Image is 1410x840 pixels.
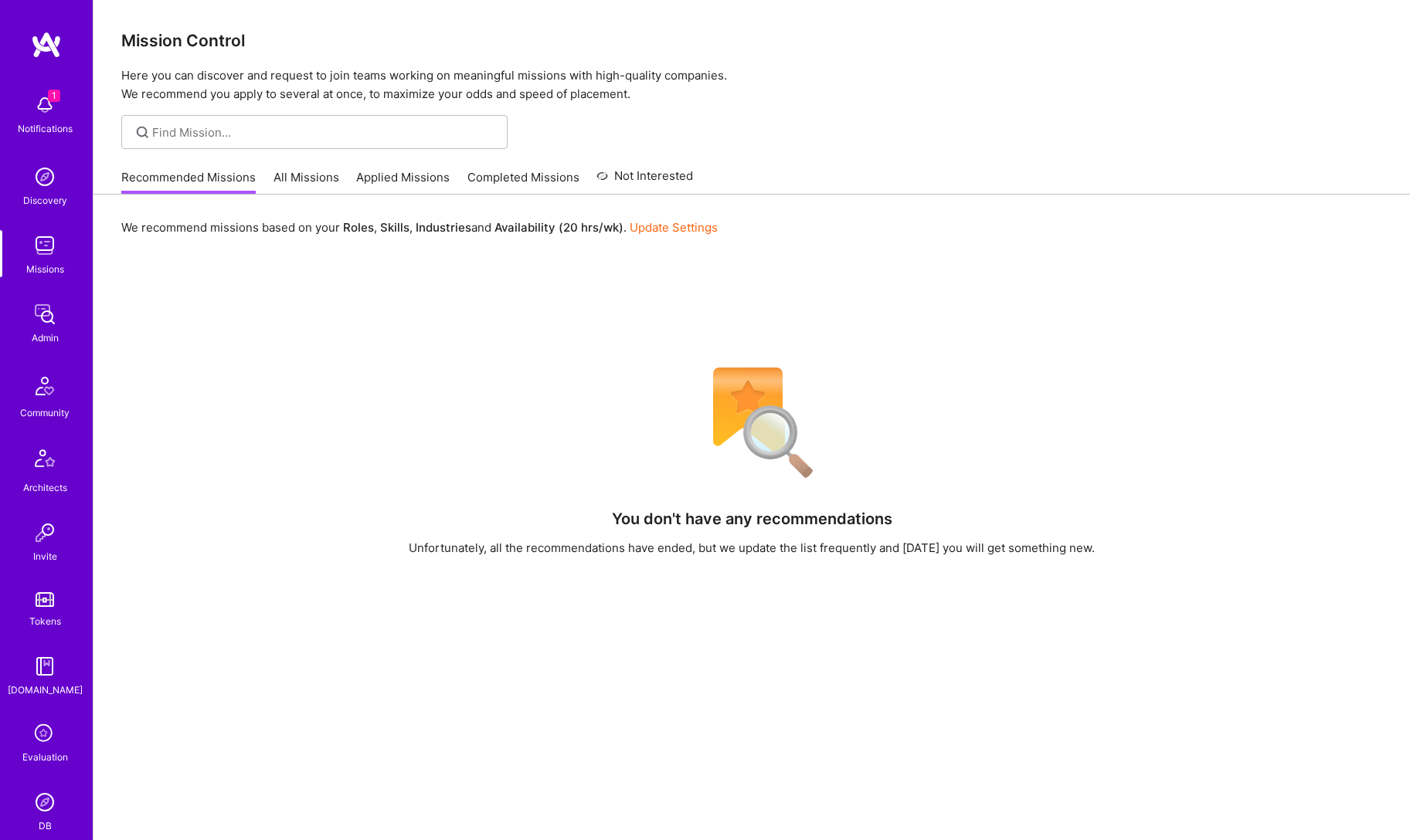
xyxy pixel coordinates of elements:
b: Industries [416,220,471,235]
a: Completed Missions [467,169,579,195]
div: Admin [32,330,59,346]
a: Update Settings [630,220,718,235]
img: logo [31,31,62,59]
b: Availability (20 hrs/wk) [494,220,623,235]
img: bell [29,90,60,120]
img: discovery [29,161,60,192]
div: Community [20,405,70,421]
b: Roles [343,220,374,235]
img: teamwork [29,230,60,261]
div: Missions [26,261,64,277]
h4: You don't have any recommendations [612,510,892,528]
a: Not Interested [596,167,693,195]
div: Discovery [23,192,67,208]
div: Tokens [29,613,61,629]
div: Evaluation [22,749,68,765]
p: Here you can discover and request to join teams working on meaningful missions with high-quality ... [121,66,1382,103]
p: We recommend missions based on your , , and . [121,219,718,235]
img: No Results [686,357,817,489]
a: Applied Missions [356,169,450,195]
a: All Missions [274,169,339,195]
i: icon SearchGrey [134,124,151,141]
h3: Mission Control [121,31,1382,50]
div: Invite [33,548,57,564]
div: Architects [23,479,67,496]
b: Skills [380,220,409,235]
img: guide book [29,651,60,682]
img: tokens [36,592,54,607]
img: Architects [26,442,63,479]
img: admin teamwork [29,299,60,330]
span: 1 [48,90,60,102]
img: Invite [29,517,60,548]
div: Unfortunately, all the recommendations have ended, but we update the list frequently and [DATE] y... [409,540,1095,556]
input: Find Mission... [152,124,496,141]
div: [DOMAIN_NAME] [8,682,83,698]
div: DB [39,818,52,834]
a: Recommended Missions [121,169,256,195]
i: icon SelectionTeam [30,720,59,749]
img: Community [26,367,63,405]
img: Admin Search [29,787,60,818]
div: Notifications [18,120,73,137]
